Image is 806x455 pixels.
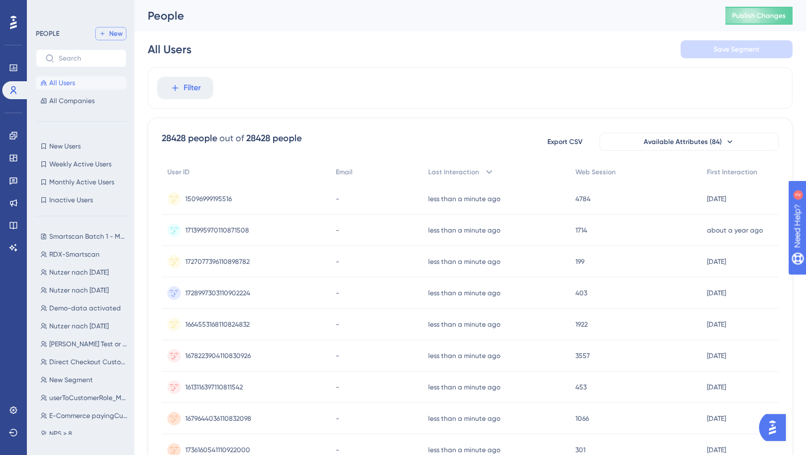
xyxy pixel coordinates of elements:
[428,258,500,266] time: less than a minute ago
[707,258,726,266] time: [DATE]
[428,352,500,360] time: less than a minute ago
[109,29,123,38] span: New
[185,226,249,235] span: 1713995970110871508
[78,6,81,15] div: 2
[336,445,339,454] span: -
[36,319,133,333] button: Nutzer nach [DATE]
[707,195,726,203] time: [DATE]
[49,286,109,295] span: Nutzer nach [DATE]
[36,355,133,369] button: Direct Checkout Customer
[167,168,190,177] span: User ID
[36,409,133,422] button: E-Commerce payingCustomers
[707,289,726,297] time: [DATE]
[428,446,500,454] time: less than a minute ago
[162,132,217,145] div: 28428 people
[185,257,250,266] span: 1727077396110898782
[49,304,121,313] span: Demo-data activated
[707,226,763,234] time: about a year ago
[575,289,587,298] span: 403
[49,142,81,151] span: New Users
[707,168,757,177] span: First Interaction
[185,414,251,423] span: 1679644036110832098
[185,289,250,298] span: 1728997303110902224
[681,40,793,58] button: Save Segment
[336,383,339,392] span: -
[336,414,339,423] span: -
[36,427,133,440] button: NPS > 8
[714,45,760,54] span: Save Segment
[49,178,114,187] span: Monthly Active Users
[428,168,479,177] span: Last Interaction
[49,429,72,438] span: NPS > 8
[49,250,100,259] span: RDX-Smartscan
[547,137,583,146] span: Export CSV
[36,193,126,207] button: Inactive Users
[246,132,302,145] div: 28428 people
[644,137,722,146] span: Available Attributes (84)
[707,415,726,422] time: [DATE]
[36,29,59,38] div: PEOPLE
[428,415,500,422] time: less than a minute ago
[49,375,93,384] span: New Segment
[95,27,126,40] button: New
[49,411,129,420] span: E-Commerce payingCustomers
[36,284,133,297] button: Nutzer nach [DATE]
[49,268,109,277] span: Nutzer nach [DATE]
[185,383,243,392] span: 1613116397110811542
[575,226,587,235] span: 1714
[336,194,339,203] span: -
[219,132,244,145] div: out of
[148,41,191,57] div: All Users
[428,226,500,234] time: less than a minute ago
[184,81,201,95] span: Filter
[36,76,126,90] button: All Users
[575,194,591,203] span: 4784
[185,320,250,329] span: 1664553168110824832
[575,168,616,177] span: Web Session
[36,140,126,153] button: New Users
[185,445,250,454] span: 1736160541110922000
[49,322,109,331] span: Nutzer nach [DATE]
[336,226,339,235] span: -
[36,175,126,189] button: Monthly Active Users
[575,414,589,423] span: 1066
[537,133,593,151] button: Export CSV
[36,248,133,261] button: RDX-Smartscan
[148,8,697,24] div: People
[599,133,779,151] button: Available Attributes (84)
[49,196,93,205] span: Inactive Users
[759,411,793,444] iframe: UserGuiding AI Assistant Launcher
[36,373,133,387] button: New Segment
[428,321,500,328] time: less than a minute ago
[336,289,339,298] span: -
[336,320,339,329] span: -
[36,266,133,279] button: Nutzer nach [DATE]
[575,351,590,360] span: 3557
[428,195,500,203] time: less than a minute ago
[36,157,126,171] button: Weekly Active Users
[732,11,786,20] span: Publish Changes
[575,320,588,329] span: 1922
[59,54,117,62] input: Search
[49,96,95,105] span: All Companies
[49,78,75,87] span: All Users
[336,351,339,360] span: -
[49,340,129,349] span: [PERSON_NAME] Test or Direct checkout
[36,94,126,108] button: All Companies
[26,3,70,16] span: Need Help?
[49,357,129,366] span: Direct Checkout Customer
[575,257,584,266] span: 199
[725,7,793,25] button: Publish Changes
[49,232,129,241] span: Smartscan Batch 1 - Main Instance
[49,393,129,402] span: userToCustomerRole_Master
[707,446,726,454] time: [DATE]
[707,383,726,391] time: [DATE]
[36,337,133,351] button: [PERSON_NAME] Test or Direct checkout
[707,352,726,360] time: [DATE]
[185,194,232,203] span: 15096999195516
[36,391,133,405] button: userToCustomerRole_Master
[185,351,251,360] span: 1678223904110830926
[707,321,726,328] time: [DATE]
[575,383,587,392] span: 453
